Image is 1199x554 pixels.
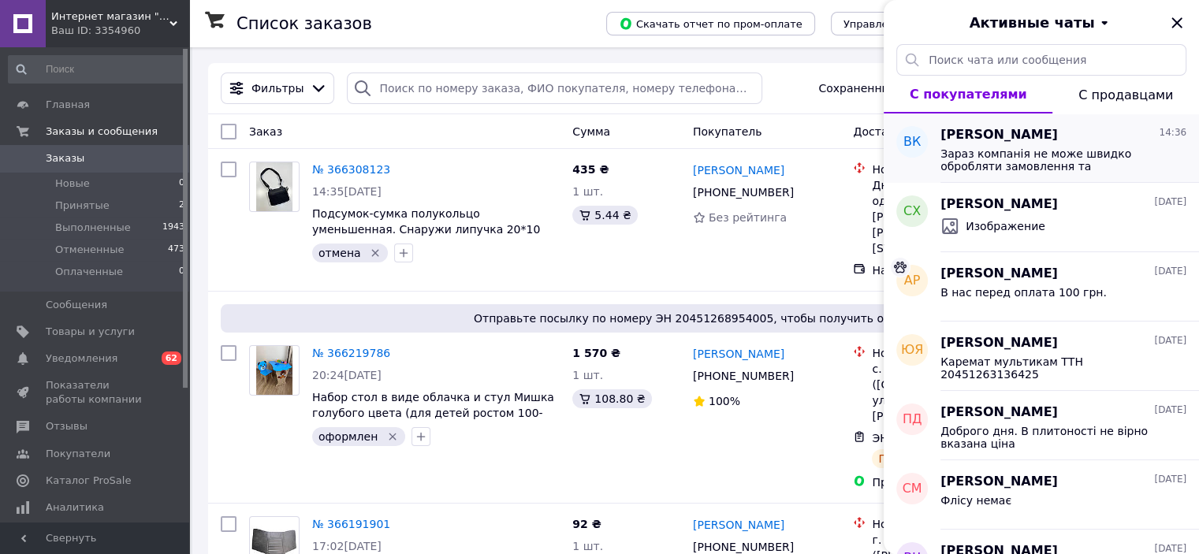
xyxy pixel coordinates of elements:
svg: Удалить метку [369,247,382,259]
button: Скачать отчет по пром-оплате [606,12,815,35]
span: Зараз компанія не може швидко обробляти замовлення та повідомлення, оскільки за її графіком робот... [940,147,1164,173]
span: 92 ₴ [572,518,601,530]
button: ВК[PERSON_NAME]14:36Зараз компанія не може швидко обробляти замовлення та повідомлення, оскільки ... [884,113,1199,183]
span: Фильтры [251,80,303,96]
span: Доставка и оплата [853,125,963,138]
a: [PERSON_NAME] [693,346,784,362]
a: Набор стол в виде облачка и стул Мишка голубого цвета (для детей ростом 100-115 см) [312,391,554,435]
span: 1 шт. [572,369,603,381]
span: Покупатели [46,447,110,461]
span: Отмененные [55,243,124,257]
span: ЭН: 20 4512 6895 4005 [872,432,1004,444]
span: Показатели работы компании [46,378,146,407]
span: [PERSON_NAME] [940,473,1058,491]
a: [PERSON_NAME] [693,162,784,178]
span: 1 шт. [572,185,603,198]
button: ЮЯ[PERSON_NAME][DATE]Каремат мультикам ТТН 20451263136425 [884,322,1199,391]
a: Фото товару [249,345,300,396]
input: Поиск [8,55,186,84]
span: [DATE] [1154,473,1186,486]
div: Планируемый [872,449,966,468]
div: Нова Пошта [872,516,1033,532]
span: Сумма [572,125,610,138]
img: Фото товару [256,346,293,395]
span: [DATE] [1154,195,1186,209]
span: В нас перед оплата 100 грн. [940,286,1107,299]
input: Поиск чата или сообщения [896,44,1186,76]
span: Аналитика [46,500,104,515]
span: Сообщения [46,298,107,312]
span: 473 [168,243,184,257]
div: Наложенный платеж [872,262,1033,278]
span: Каремат мультикам ТТН 20451263136425 [940,355,1164,381]
span: Заказ [249,125,282,138]
span: 1 570 ₴ [572,347,620,359]
span: Товары и услуги [46,325,135,339]
button: Активные чаты [928,13,1155,33]
span: СМ [903,480,922,498]
span: 435 ₴ [572,163,609,176]
span: Покупатель [693,125,762,138]
a: [PERSON_NAME] [693,517,784,533]
a: № 366191901 [312,518,390,530]
span: [PERSON_NAME] [940,195,1058,214]
span: 100% [709,395,740,407]
span: Доброго дня. В плитоності не вірно вказана ціна [940,425,1164,450]
span: 2 [179,199,184,213]
button: СХ[PERSON_NAME][DATE]Изображение [884,183,1199,252]
div: Пром-оплата [872,474,1033,490]
span: Отзывы [46,419,88,433]
button: АР[PERSON_NAME][DATE]В нас перед оплата 100 грн. [884,252,1199,322]
span: Флісу немає [940,494,1011,507]
span: [PERSON_NAME] [940,126,1058,144]
span: [DATE] [1154,403,1186,417]
span: ЮЯ [901,341,923,359]
span: Оплаченные [55,265,123,279]
span: 0 [179,177,184,191]
span: ПД [903,411,922,429]
span: Отправьте посылку по номеру ЭН 20451268954005, чтобы получить оплату [227,310,1164,326]
span: ВК [903,133,921,151]
span: [PERSON_NAME] [940,334,1058,352]
span: Выполненные [55,221,131,235]
span: отмена [318,247,361,259]
a: № 366219786 [312,347,390,359]
span: 1 шт. [572,540,603,552]
span: [DATE] [1154,265,1186,278]
button: СМ[PERSON_NAME][DATE]Флісу немає [884,460,1199,530]
span: СХ [903,203,921,221]
button: С продавцами [1052,76,1199,113]
a: Подсумок-сумка полукольцо уменьшенная. Снаружи липучка 20*10 (для шевронов) Черный [312,207,540,251]
span: 17:02[DATE] [312,540,382,552]
span: АР [904,272,921,290]
span: Интернет магазин "Tutmag" [51,9,169,24]
span: Каталог ProSale [46,474,131,488]
span: Уведомления [46,351,117,366]
span: Принятые [55,199,110,213]
span: С продавцами [1078,87,1173,102]
div: 108.80 ₴ [572,389,651,408]
span: Главная [46,98,90,112]
span: 20:24[DATE] [312,369,382,381]
span: [PERSON_NAME] [940,265,1058,283]
span: Заказы и сообщения [46,125,158,139]
div: Ваш ID: 3354960 [51,24,189,38]
img: Фото товару [256,162,293,211]
span: 14:36 [1159,126,1186,139]
h1: Список заказов [236,14,372,33]
span: Сохраненные фильтры: [818,80,956,96]
div: Нова Пошта [872,345,1033,361]
span: Скачать отчет по пром-оплате [619,17,802,31]
span: Заказы [46,151,84,165]
div: с. [GEOGRAPHIC_DATA] ([GEOGRAPHIC_DATA].), №1: ул. [STREET_ADDRESS][PERSON_NAME] [872,361,1033,424]
span: оформлен [318,430,378,443]
div: 5.44 ₴ [572,206,637,225]
div: [PHONE_NUMBER] [690,181,797,203]
a: Фото товару [249,162,300,212]
span: Активные чаты [970,13,1095,33]
a: № 366308123 [312,163,390,176]
input: Поиск по номеру заказа, ФИО покупателя, номеру телефона, Email, номеру накладной [347,73,762,104]
span: 1943 [162,221,184,235]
